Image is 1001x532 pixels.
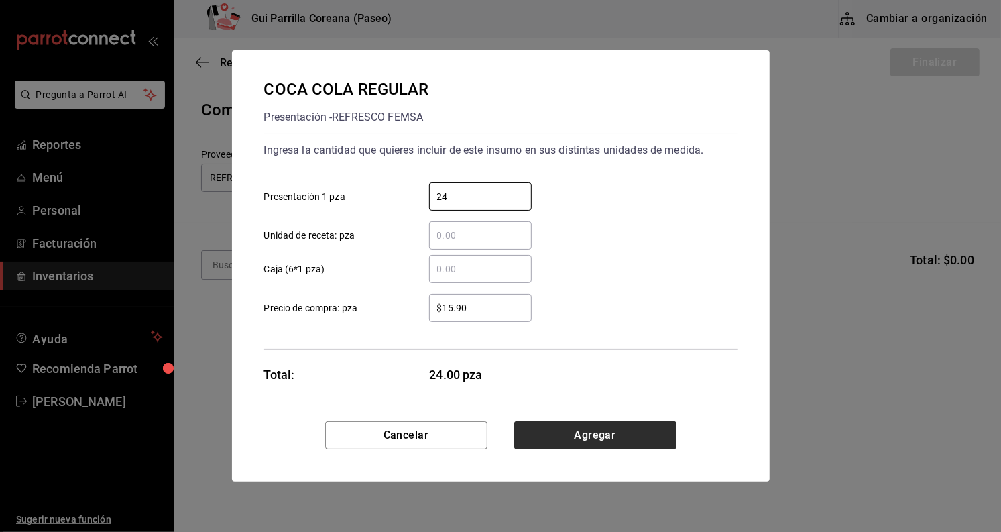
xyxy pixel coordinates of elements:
[429,261,532,277] input: Caja (6*1 pza)
[429,300,532,316] input: Precio de compra: pza
[264,301,358,315] span: Precio de compra: pza
[325,421,487,449] button: Cancelar
[264,262,325,276] span: Caja (6*1 pza)
[264,190,345,204] span: Presentación 1 pza
[264,366,295,384] div: Total:
[264,77,429,101] div: COCA COLA REGULAR
[264,229,355,243] span: Unidad de receta: pza
[264,107,429,128] div: Presentación - REFRESCO FEMSA
[429,189,532,205] input: Presentación 1 pza
[430,366,532,384] span: 24.00 pza
[264,140,738,161] div: Ingresa la cantidad que quieres incluir de este insumo en sus distintas unidades de medida.
[514,421,676,449] button: Agregar
[429,227,532,244] input: Unidad de receta: pza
